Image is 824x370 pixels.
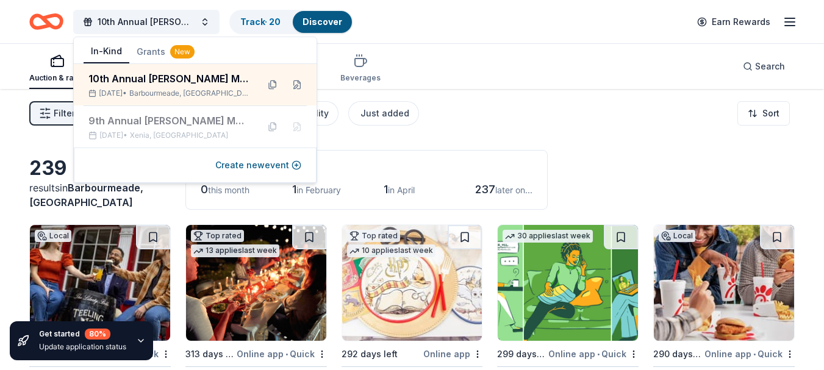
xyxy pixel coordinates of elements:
[35,230,71,242] div: Local
[88,130,248,140] div: [DATE] •
[360,106,409,121] div: Just added
[704,346,795,361] div: Online app Quick
[186,225,326,341] img: Image for CookinGenie
[88,113,248,128] div: 9th Annual [PERSON_NAME] Memorial Golf Outing and Fundraiser
[215,158,301,173] button: Create newevent
[388,185,415,195] span: in April
[495,185,532,195] span: later on...
[292,183,296,196] span: 1
[88,88,248,98] div: [DATE] •
[755,59,785,74] span: Search
[497,347,546,361] div: 299 days left
[84,40,129,63] button: In-Kind
[29,180,171,210] div: results
[237,346,327,361] div: Online app Quick
[296,185,341,195] span: in February
[29,7,63,36] a: Home
[347,230,400,242] div: Top rated
[753,349,756,359] span: •
[29,73,85,83] div: Auction & raffle
[185,347,234,361] div: 313 days left
[342,347,398,361] div: 292 days left
[54,106,75,121] span: Filter
[654,225,794,341] img: Image for Chick-fil-A (Louisville)
[659,230,695,242] div: Local
[170,45,195,59] div: New
[303,16,342,27] a: Discover
[29,49,85,89] button: Auction & raffle
[191,230,244,242] div: Top rated
[240,16,281,27] a: Track· 20
[30,225,170,341] img: Image for Mint Julep Experiences
[73,10,220,34] button: 10th Annual [PERSON_NAME] Memorial Golf Outing and Fundraiser
[503,230,593,243] div: 30 applies last week
[762,106,779,121] span: Sort
[340,49,381,89] button: Beverages
[384,183,388,196] span: 1
[208,185,249,195] span: this month
[475,183,495,196] span: 237
[548,346,639,361] div: Online app Quick
[29,156,171,180] div: 239
[88,71,248,86] div: 10th Annual [PERSON_NAME] Memorial Golf Outing and Fundraiser
[201,160,532,175] div: Application deadlines
[129,41,202,63] button: Grants
[285,349,288,359] span: •
[39,342,126,352] div: Update application status
[340,73,381,83] div: Beverages
[498,225,638,341] img: Image for BetterHelp Social Impact
[733,54,795,79] button: Search
[597,349,600,359] span: •
[39,329,126,340] div: Get started
[191,244,279,257] div: 13 applies last week
[229,10,353,34] button: Track· 20Discover
[423,346,482,361] div: Online app
[129,88,248,98] span: Barbourmeade, [GEOGRAPHIC_DATA]
[201,183,208,196] span: 0
[737,101,790,126] button: Sort
[690,11,778,33] a: Earn Rewards
[342,225,482,341] img: Image for Oriental Trading
[98,15,195,29] span: 10th Annual [PERSON_NAME] Memorial Golf Outing and Fundraiser
[653,347,702,361] div: 290 days left
[29,101,85,126] button: Filter2
[347,244,435,257] div: 10 applies last week
[348,101,419,126] button: Just added
[130,130,228,140] span: Xenia, [GEOGRAPHIC_DATA]
[85,329,110,340] div: 80 %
